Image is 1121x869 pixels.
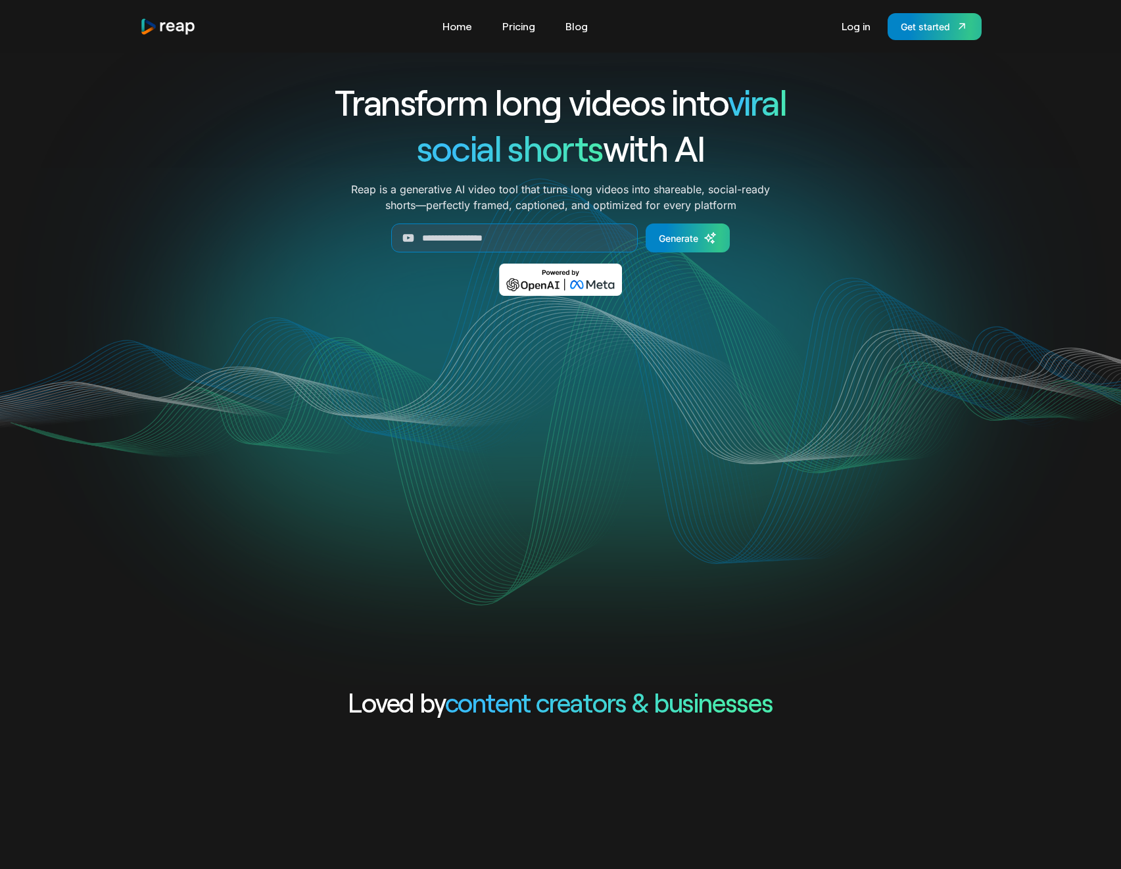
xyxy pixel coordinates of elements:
[445,686,773,718] span: content creators & businesses
[287,79,834,125] h1: Transform long videos into
[728,80,786,123] span: viral
[496,16,542,37] a: Pricing
[499,264,622,296] img: Powered by OpenAI & Meta
[351,181,770,213] p: Reap is a generative AI video tool that turns long videos into shareable, social-ready shorts—per...
[888,13,982,40] a: Get started
[835,16,877,37] a: Log in
[901,20,950,34] div: Get started
[417,126,603,169] span: social shorts
[659,231,698,245] div: Generate
[287,223,834,252] form: Generate Form
[287,125,834,171] h1: with AI
[296,315,825,580] video: Your browser does not support the video tag.
[140,18,197,35] a: home
[646,223,730,252] a: Generate
[140,18,197,35] img: reap logo
[559,16,594,37] a: Blog
[436,16,479,37] a: Home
